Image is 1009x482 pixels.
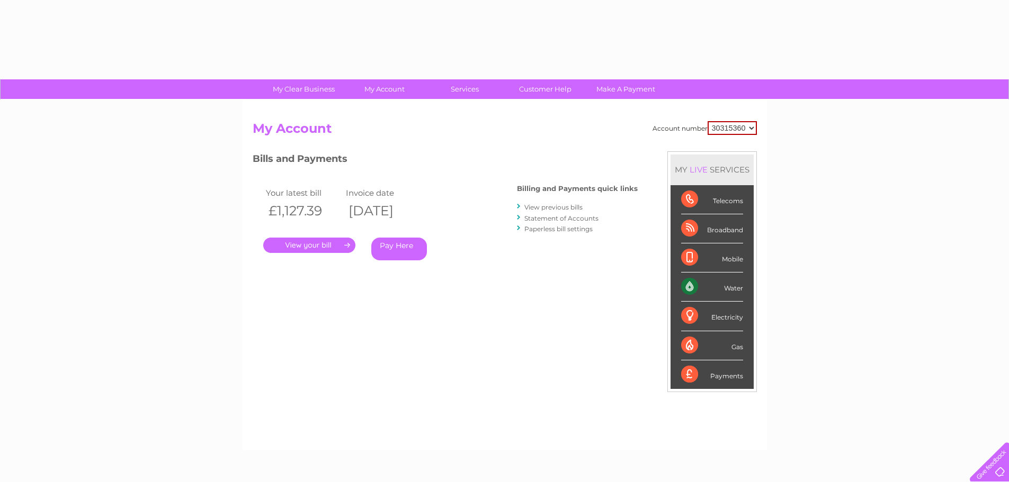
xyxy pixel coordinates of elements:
h3: Bills and Payments [253,151,638,170]
h4: Billing and Payments quick links [517,185,638,193]
div: Payments [681,360,743,389]
div: MY SERVICES [671,154,754,185]
a: Services [421,79,508,99]
th: [DATE] [343,200,423,222]
div: Broadband [681,214,743,243]
div: Account number [653,121,757,135]
a: My Clear Business [260,79,347,99]
h2: My Account [253,121,757,141]
a: Statement of Accounts [524,214,599,222]
a: View previous bills [524,203,583,211]
a: My Account [341,79,428,99]
div: Water [681,272,743,302]
a: Paperless bill settings [524,225,593,233]
div: Telecoms [681,185,743,214]
td: Invoice date [343,186,423,200]
a: Customer Help [502,79,589,99]
a: . [263,238,355,253]
div: Electricity [681,302,743,331]
td: Your latest bill [263,186,343,200]
div: LIVE [687,165,710,175]
div: Gas [681,331,743,360]
a: Make A Payment [582,79,669,99]
div: Mobile [681,243,743,272]
th: £1,127.39 [263,200,343,222]
a: Pay Here [371,238,427,260]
